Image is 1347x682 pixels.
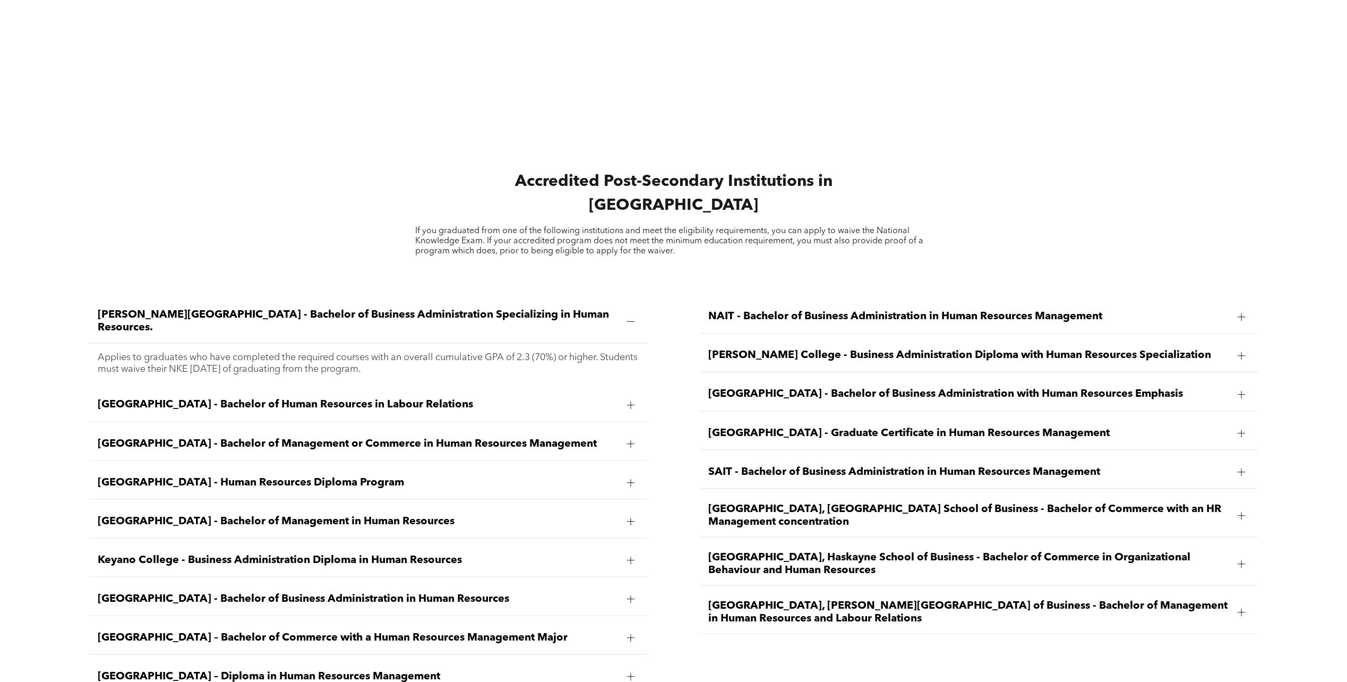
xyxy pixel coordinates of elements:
[708,427,1229,439] span: [GEOGRAPHIC_DATA] - Graduate Certificate in Human Resources Management
[98,476,619,489] span: [GEOGRAPHIC_DATA] - Human Resources Diploma Program
[98,631,619,644] span: [GEOGRAPHIC_DATA] – Bachelor of Commerce with a Human Resources Management Major
[708,502,1229,528] span: [GEOGRAPHIC_DATA], [GEOGRAPHIC_DATA] School of Business - Bachelor of Commerce with an HR Managem...
[98,398,619,411] span: [GEOGRAPHIC_DATA] - Bachelor of Human Resources in Labour Relations
[415,227,923,255] span: If you graduated from one of the following institutions and meet the eligibility requirements, yo...
[708,310,1229,323] span: NAIT - Bachelor of Business Administration in Human Resources Management
[708,551,1229,576] span: [GEOGRAPHIC_DATA], Haskayne School of Business - Bachelor of Commerce in Organizational Behaviour...
[98,592,619,605] span: [GEOGRAPHIC_DATA] - Bachelor of Business Administration in Human Resources
[98,553,619,566] span: Keyano College - Business Administration Diploma in Human Resources
[708,465,1229,478] span: SAIT - Bachelor of Business Administration in Human Resources Management
[708,599,1229,625] span: [GEOGRAPHIC_DATA], [PERSON_NAME][GEOGRAPHIC_DATA] of Business - Bachelor of Management in Human R...
[708,388,1229,400] span: [GEOGRAPHIC_DATA] - Bachelor of Business Administration with Human Resources Emphasis
[98,309,619,334] span: [PERSON_NAME][GEOGRAPHIC_DATA] - Bachelor of Business Administration Specializing in Human Resour...
[98,352,639,375] p: Applies to graduates who have completed the required courses with an overall cumulative GPA of 2....
[708,349,1229,362] span: [PERSON_NAME] College - Business Administration Diploma with Human Resources Specialization
[98,437,619,450] span: [GEOGRAPHIC_DATA] - Bachelor of Management or Commerce in Human Resources Management
[514,174,832,214] span: Accredited Post-Secondary Institutions in [GEOGRAPHIC_DATA]
[98,515,619,527] span: [GEOGRAPHIC_DATA] - Bachelor of Management in Human Resources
